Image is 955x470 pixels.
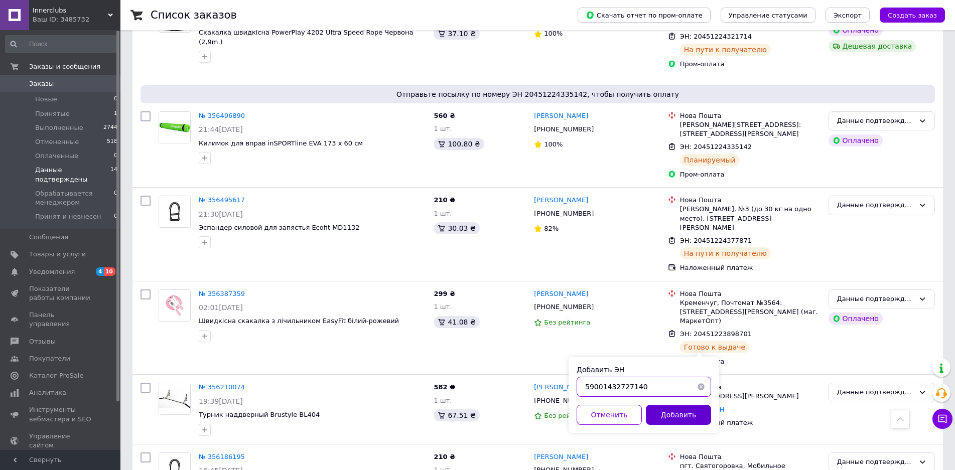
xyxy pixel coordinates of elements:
div: Данные подтверждены [837,387,914,398]
img: Фото товару [159,196,190,227]
div: Данные подтверждены [837,294,914,304]
span: Панель управления [29,310,93,329]
button: Добавить [646,405,711,425]
div: [PHONE_NUMBER] [532,123,596,136]
div: Нова Пошта [680,196,821,205]
a: Швидкісна скакалка з лічильником EasyFit білий-рожевий [199,317,399,325]
button: Управление статусами [721,8,815,23]
div: 67.51 ₴ [434,409,479,421]
span: Каталог ProSale [29,371,83,380]
a: [PERSON_NAME] [534,383,588,392]
div: Нова Пошта [680,383,821,392]
a: [PERSON_NAME] [534,452,588,462]
span: ЭН: 20451223898701 [680,330,752,338]
div: 30.03 ₴ [434,222,479,234]
span: Скакалка швидкісна PowerPlay 4202 Ultra Speed Rope Червона (2,9m.) [199,29,414,46]
span: ЭН: 20451224377871 [680,237,752,244]
span: 82% [544,225,559,232]
span: 210 ₴ [434,453,455,460]
div: На пути к получателю [680,44,771,56]
div: 37.10 ₴ [434,28,479,40]
a: [PERSON_NAME] [534,289,588,299]
div: 100.80 ₴ [434,138,484,150]
div: [STREET_ADDRESS][PERSON_NAME] [680,392,821,401]
span: 518 [107,137,117,146]
span: 582 ₴ [434,383,455,391]
span: Экспорт [834,12,862,19]
span: 0 [114,189,117,207]
span: ЭН: 20451224321714 [680,33,752,40]
span: Создать заказ [888,12,937,19]
span: ЭН: 20451224335142 [680,143,752,150]
a: [PERSON_NAME] [534,111,588,121]
span: 0 [114,151,117,161]
span: Заказы [29,79,54,88]
span: Без рейтинга [544,412,590,419]
span: Управление сайтом [29,432,93,450]
a: Создать заказ [870,11,945,19]
span: 210 ₴ [434,196,455,204]
span: 10 [104,267,115,276]
button: Очистить [691,377,711,397]
span: Товары и услуги [29,250,86,259]
a: Турник наддверный Brustyle BL404 [199,411,320,418]
span: 0 [114,95,117,104]
a: Фото товару [159,196,191,228]
span: 1 шт. [434,303,452,310]
a: Фото товару [159,111,191,143]
img: Фото товару [159,294,190,316]
div: Данные подтверждены [837,457,914,467]
span: Данные подтверждены [35,166,110,184]
a: № 356495617 [199,196,245,204]
div: Пром-оплата [680,170,821,179]
a: № 356210074 [199,383,245,391]
span: 100% [544,30,563,37]
span: Без рейтинга [544,319,590,326]
span: 21:44[DATE] [199,125,243,133]
span: Показатели работы компании [29,284,93,302]
span: Аналитика [29,388,66,397]
a: № 356496890 [199,112,245,119]
span: Заказы и сообщения [29,62,100,71]
span: 100% [544,140,563,148]
span: 21:30[DATE] [199,210,243,218]
div: Данные подтверждены [837,200,914,211]
div: 41.08 ₴ [434,316,479,328]
button: Создать заказ [880,8,945,23]
a: Килимок для вправ inSPORTline EVA 173 x 60 см [199,139,363,147]
img: Фото товару [159,112,190,143]
div: На пути к получателю [680,247,771,259]
div: Нова Пошта [680,289,821,298]
span: 19:39[DATE] [199,397,243,405]
span: 4 [96,267,104,276]
label: Добавить ЭН [577,366,624,374]
span: Отправьте посылку по номеру ЭН 20451224335142, чтобы получить оплату [145,89,931,99]
div: [PHONE_NUMBER] [532,207,596,220]
a: Эспандер силовой для запястья Ecofit MD1132 [199,224,359,231]
div: Дешевая доставка [829,40,916,52]
button: Чат с покупателем [932,409,952,429]
a: [PERSON_NAME] [534,196,588,205]
input: Поиск [5,35,118,53]
button: Отменить [577,405,642,425]
span: Отмененные [35,137,79,146]
span: Покупатели [29,354,70,363]
span: 02:01[DATE] [199,303,243,311]
span: 1 [114,109,117,118]
span: Отзывы [29,337,56,346]
span: Новые [35,95,57,104]
span: 560 ₴ [434,112,455,119]
span: 1 шт. [434,125,452,132]
div: [PHONE_NUMBER] [532,394,596,407]
div: [PHONE_NUMBER] [532,300,596,314]
div: [PERSON_NAME], №3 (до 30 кг на одно место), [STREET_ADDRESS][PERSON_NAME] [680,205,821,232]
div: Пром-оплата [680,60,821,69]
h1: Список заказов [151,9,237,21]
span: 1 шт. [434,210,452,217]
div: Наложенный платеж [680,263,821,272]
span: 299 ₴ [434,290,455,297]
